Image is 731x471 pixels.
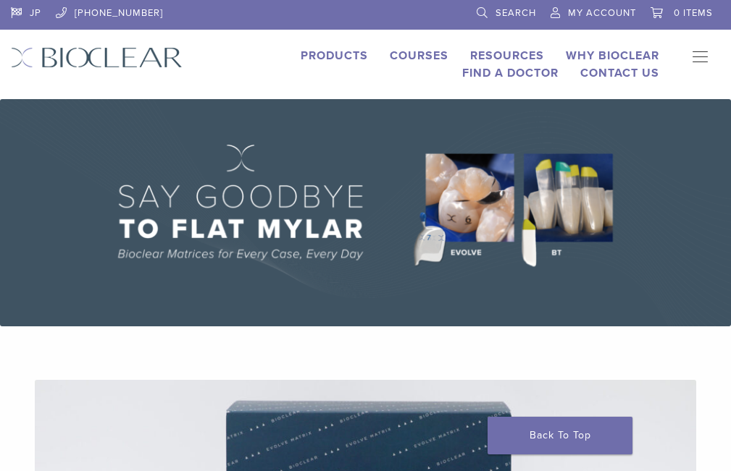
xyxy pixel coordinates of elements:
[390,48,448,63] a: Courses
[566,48,659,63] a: Why Bioclear
[470,48,544,63] a: Resources
[496,7,536,19] span: Search
[674,7,713,19] span: 0 items
[462,66,559,80] a: Find A Doctor
[488,417,632,454] a: Back To Top
[301,48,368,63] a: Products
[568,7,636,19] span: My Account
[681,47,720,69] nav: Primary Navigation
[580,66,659,80] a: Contact Us
[11,47,183,68] img: Bioclear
